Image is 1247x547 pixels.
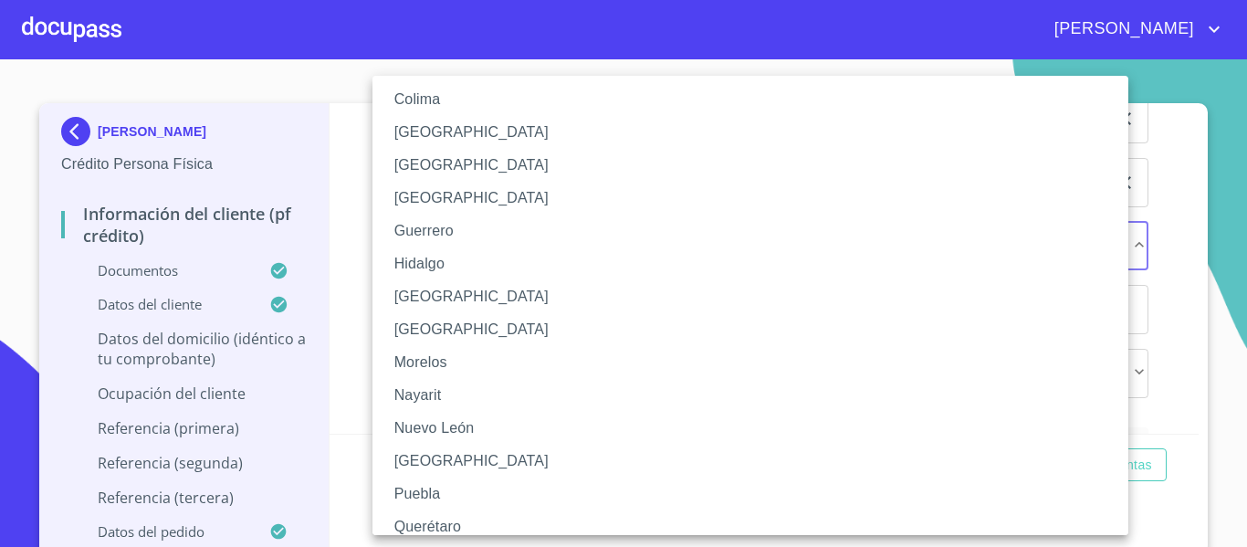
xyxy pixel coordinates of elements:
li: Nayarit [372,379,1142,412]
li: [GEOGRAPHIC_DATA] [372,445,1142,478]
li: [GEOGRAPHIC_DATA] [372,182,1142,215]
li: Puebla [372,478,1142,510]
li: [GEOGRAPHIC_DATA] [372,313,1142,346]
li: Nuevo León [372,412,1142,445]
li: [GEOGRAPHIC_DATA] [372,149,1142,182]
li: [GEOGRAPHIC_DATA] [372,280,1142,313]
li: Morelos [372,346,1142,379]
li: Guerrero [372,215,1142,247]
li: Hidalgo [372,247,1142,280]
li: Colima [372,83,1142,116]
li: [GEOGRAPHIC_DATA] [372,116,1142,149]
li: Querétaro [372,510,1142,543]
